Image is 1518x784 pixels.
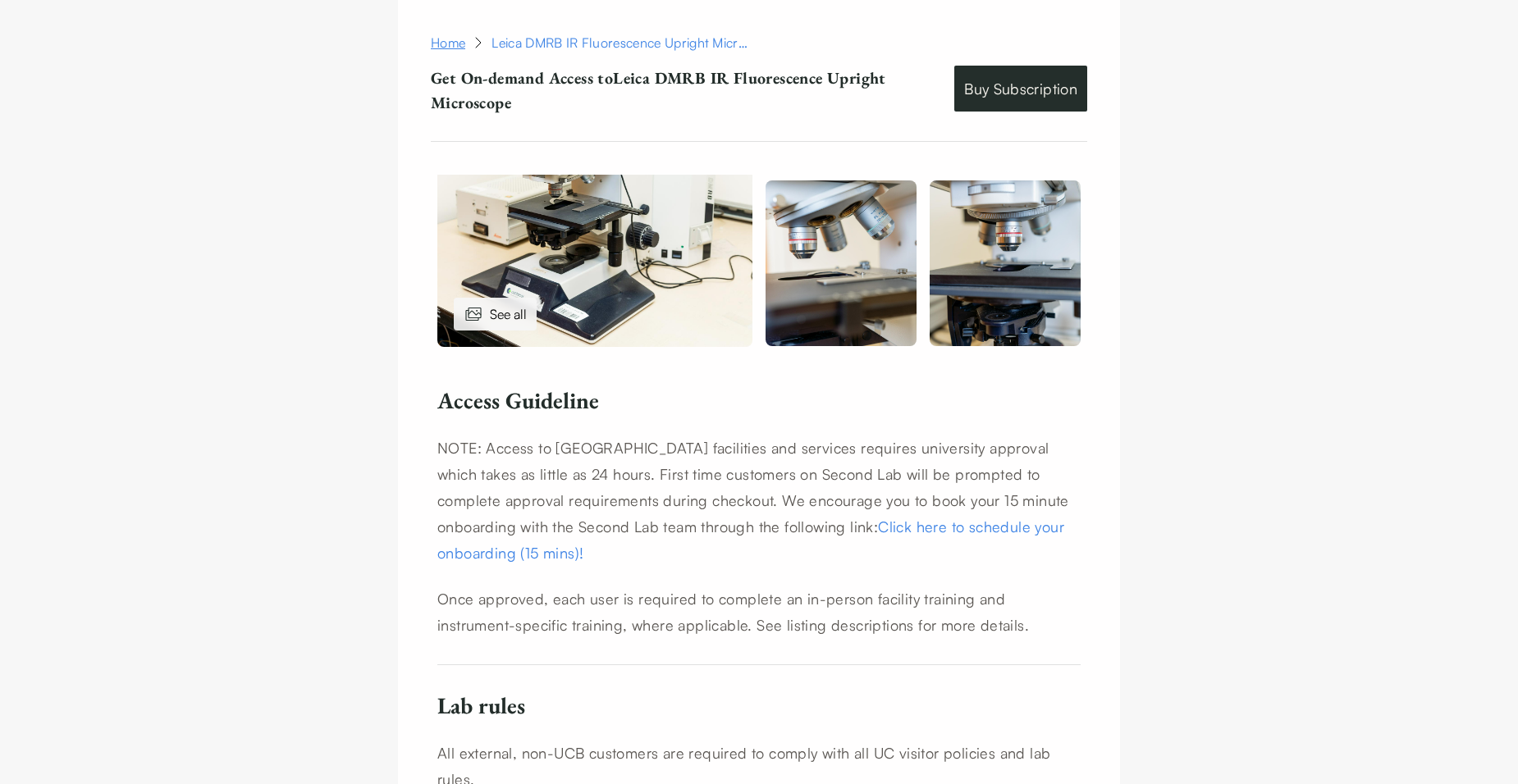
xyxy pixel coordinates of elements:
[454,298,537,330] div: See all
[930,180,1081,346] img: Leica DMRB IR Fluorescence Upright Microscope 1
[437,691,1081,720] h6: Lab rules
[431,66,928,115] p: Get On-demand Access to Leica DMRB IR Fluorescence Upright Microscope
[437,435,1081,638] article: Access Guideline
[437,586,1081,638] p: Once approved, each user is required to complete an in-person facility training and instrument-sp...
[437,386,1081,415] h6: Access Guideline
[492,33,754,52] div: Leica DMRB IR Fluorescence Upright Microscope
[954,66,1087,112] a: Buy Subscription
[464,304,483,324] img: images
[431,33,465,52] a: Home
[766,180,917,346] img: Leica DMRB IR Fluorescence Upright Microscope 1
[437,435,1081,566] p: NOTE: Access to [GEOGRAPHIC_DATA] facilities and services requires university approval which take...
[437,517,1064,562] a: Click here to schedule your onboarding (15 mins)!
